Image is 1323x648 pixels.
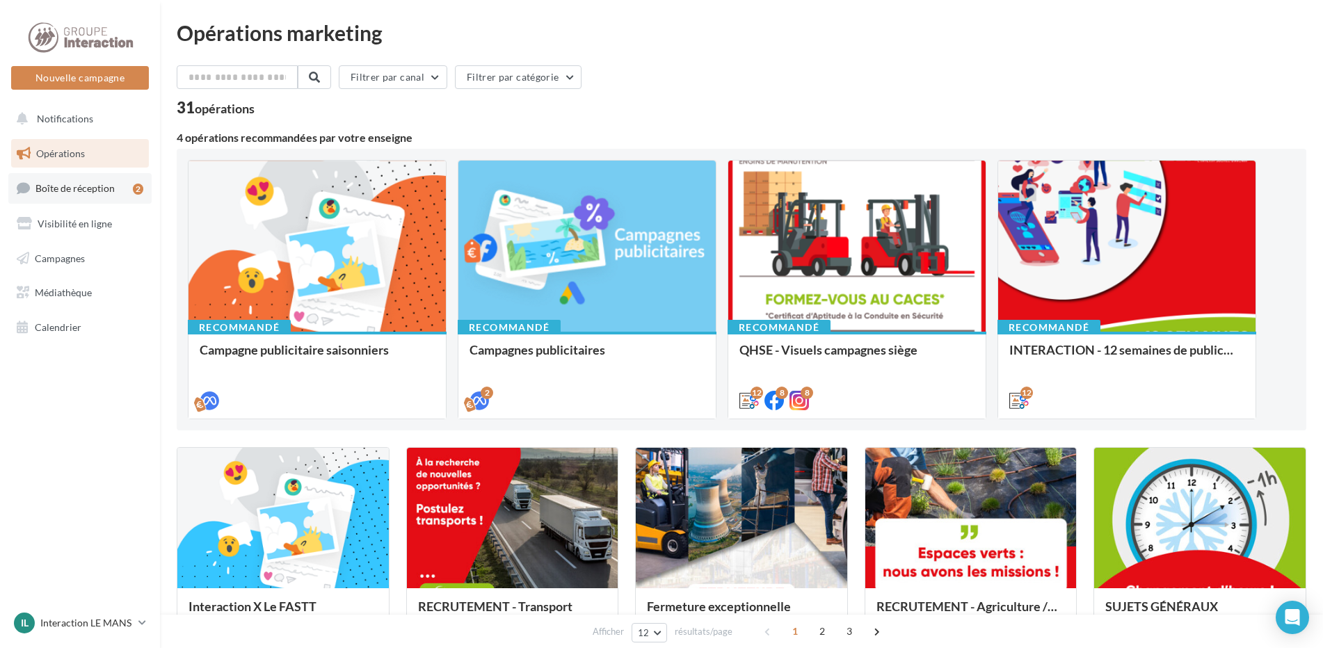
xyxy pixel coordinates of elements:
[1276,601,1309,634] div: Open Intercom Messenger
[418,599,607,627] div: RECRUTEMENT - Transport
[751,387,763,399] div: 12
[675,625,732,638] span: résultats/page
[133,184,143,195] div: 2
[728,320,831,335] div: Recommandé
[593,625,624,638] span: Afficher
[35,321,81,333] span: Calendrier
[1020,387,1033,399] div: 12
[195,102,255,115] div: opérations
[177,22,1306,43] div: Opérations marketing
[35,286,92,298] span: Médiathèque
[481,387,493,399] div: 2
[8,209,152,238] a: Visibilité en ligne
[21,616,29,630] span: IL
[11,66,149,90] button: Nouvelle campagne
[35,252,85,264] span: Campagnes
[177,100,255,115] div: 31
[8,278,152,307] a: Médiathèque
[8,139,152,168] a: Opérations
[1009,343,1244,371] div: INTERACTION - 12 semaines de publication
[458,320,561,335] div: Recommandé
[339,65,447,89] button: Filtrer par canal
[776,387,788,399] div: 8
[8,104,146,133] button: Notifications
[470,343,705,371] div: Campagnes publicitaires
[8,244,152,273] a: Campagnes
[177,132,1306,143] div: 4 opérations recommandées par votre enseigne
[838,620,860,642] span: 3
[784,620,806,642] span: 1
[36,147,85,159] span: Opérations
[997,320,1100,335] div: Recommandé
[455,65,582,89] button: Filtrer par catégorie
[1105,599,1294,627] div: SUJETS GÉNÉRAUX
[189,599,378,627] div: Interaction X Le FASTT
[739,343,975,371] div: QHSE - Visuels campagnes siège
[638,627,650,638] span: 12
[8,313,152,342] a: Calendrier
[38,218,112,229] span: Visibilité en ligne
[876,599,1066,627] div: RECRUTEMENT - Agriculture / Espaces verts
[37,113,93,124] span: Notifications
[40,616,133,630] p: Interaction LE MANS
[632,623,667,642] button: 12
[35,182,115,194] span: Boîte de réception
[188,320,291,335] div: Recommandé
[647,599,836,627] div: Fermeture exceptionnelle
[8,173,152,203] a: Boîte de réception2
[200,343,435,371] div: Campagne publicitaire saisonniers
[801,387,813,399] div: 8
[11,610,149,636] a: IL Interaction LE MANS
[811,620,833,642] span: 2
